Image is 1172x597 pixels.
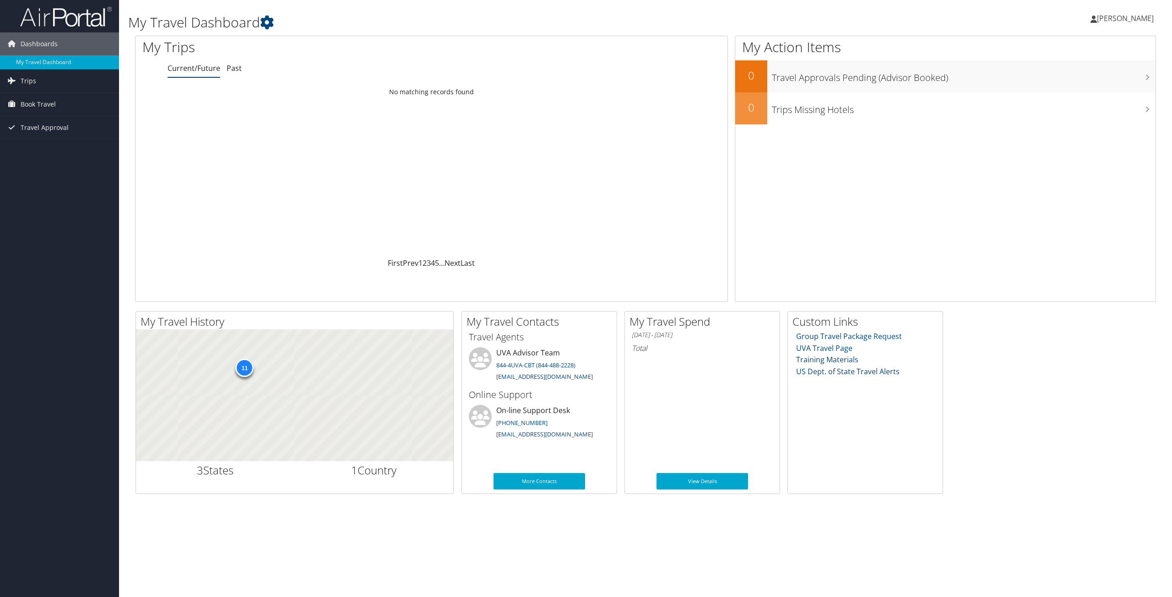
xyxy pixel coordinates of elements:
span: [PERSON_NAME] [1097,13,1154,23]
li: On-line Support Desk [464,405,614,442]
h3: Trips Missing Hotels [772,99,1156,116]
a: UVA Travel Page [796,343,852,353]
a: First [388,258,403,268]
h2: States [143,463,288,478]
h1: My Trips [142,38,474,57]
li: UVA Advisor Team [464,347,614,385]
h2: My Travel Spend [629,314,780,329]
a: 2 [423,258,427,268]
span: … [439,258,445,268]
h1: My Travel Dashboard [128,13,818,32]
a: US Dept. of State Travel Alerts [796,366,900,376]
h2: Custom Links [792,314,943,329]
a: 1 [418,258,423,268]
a: [PERSON_NAME] [1091,5,1163,32]
div: 11 [235,359,254,377]
h2: 0 [735,68,767,83]
a: Past [227,63,242,73]
h2: My Travel Contacts [467,314,617,329]
a: 5 [435,258,439,268]
h2: My Travel History [141,314,453,329]
h3: Travel Agents [469,331,610,344]
a: Next [445,258,461,268]
h1: My Action Items [735,38,1156,57]
a: Current/Future [168,63,220,73]
a: Training Materials [796,355,858,365]
a: View Details [657,473,748,489]
a: [PHONE_NUMBER] [496,419,548,427]
a: Last [461,258,475,268]
a: 844-4UVA-CBT (844-488-2228) [496,361,575,369]
span: Travel Approval [21,116,69,139]
a: 0Travel Approvals Pending (Advisor Booked) [735,60,1156,92]
span: 3 [197,463,203,478]
a: More Contacts [494,473,585,489]
a: [EMAIL_ADDRESS][DOMAIN_NAME] [496,372,593,381]
h2: Country [302,463,447,478]
h6: [DATE] - [DATE] [632,331,773,339]
span: 1 [351,463,358,478]
img: airportal-logo.png [20,6,112,27]
h6: Total [632,343,773,353]
h3: Travel Approvals Pending (Advisor Booked) [772,67,1156,84]
a: Group Travel Package Request [796,331,902,341]
a: Prev [403,258,418,268]
a: 4 [431,258,435,268]
td: No matching records found [136,84,727,100]
a: 0Trips Missing Hotels [735,92,1156,124]
a: 3 [427,258,431,268]
a: [EMAIL_ADDRESS][DOMAIN_NAME] [496,430,593,438]
span: Trips [21,70,36,92]
span: Book Travel [21,93,56,116]
span: Dashboards [21,32,58,55]
h3: Online Support [469,388,610,401]
h2: 0 [735,100,767,115]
